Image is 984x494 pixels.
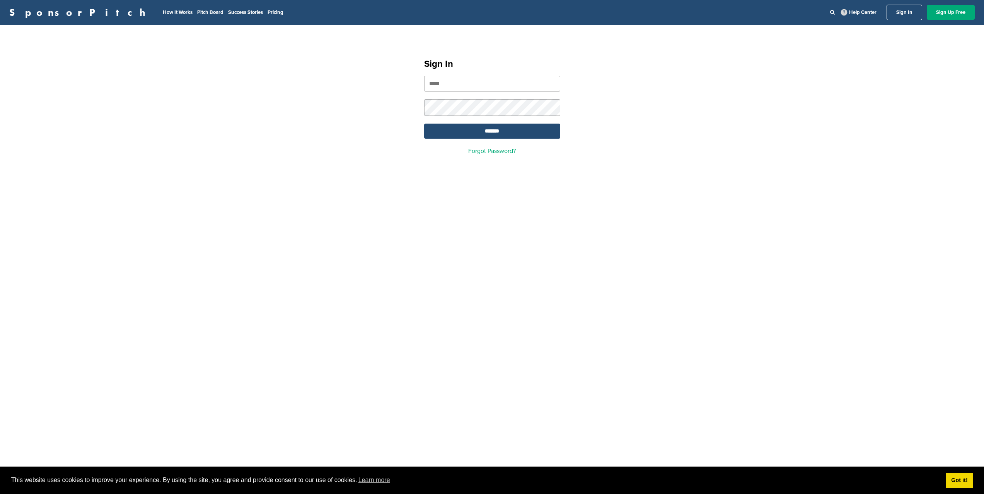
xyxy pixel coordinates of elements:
a: Pricing [268,9,283,15]
a: How It Works [163,9,193,15]
span: This website uses cookies to improve your experience. By using the site, you agree and provide co... [11,474,940,486]
a: Help Center [839,8,878,17]
a: Sign Up Free [927,5,975,20]
a: learn more about cookies [357,474,391,486]
a: Forgot Password? [468,147,516,155]
a: dismiss cookie message [946,473,973,488]
a: Pitch Board [197,9,223,15]
a: SponsorPitch [9,7,150,17]
h1: Sign In [424,57,560,71]
a: Sign In [887,5,922,20]
a: Success Stories [228,9,263,15]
